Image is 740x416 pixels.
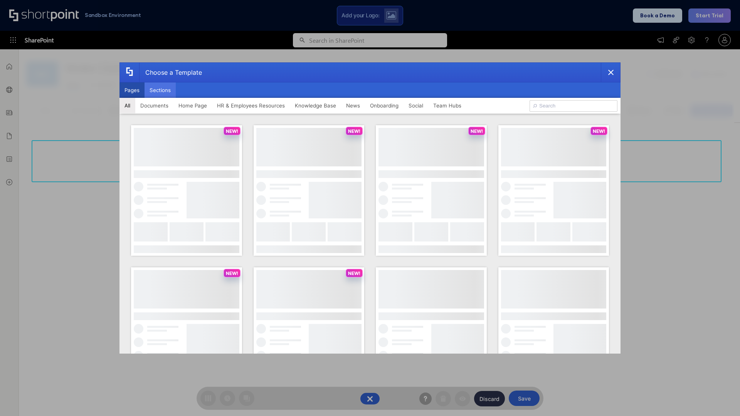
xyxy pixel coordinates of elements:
[530,100,617,112] input: Search
[348,270,360,276] p: NEW!
[290,98,341,113] button: Knowledge Base
[145,82,176,98] button: Sections
[119,98,135,113] button: All
[428,98,466,113] button: Team Hubs
[226,128,238,134] p: NEW!
[226,270,238,276] p: NEW!
[365,98,404,113] button: Onboarding
[135,98,173,113] button: Documents
[119,82,145,98] button: Pages
[119,62,621,354] div: template selector
[341,98,365,113] button: News
[348,128,360,134] p: NEW!
[173,98,212,113] button: Home Page
[212,98,290,113] button: HR & Employees Resources
[139,63,202,82] div: Choose a Template
[701,379,740,416] iframe: Chat Widget
[471,128,483,134] p: NEW!
[404,98,428,113] button: Social
[593,128,605,134] p: NEW!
